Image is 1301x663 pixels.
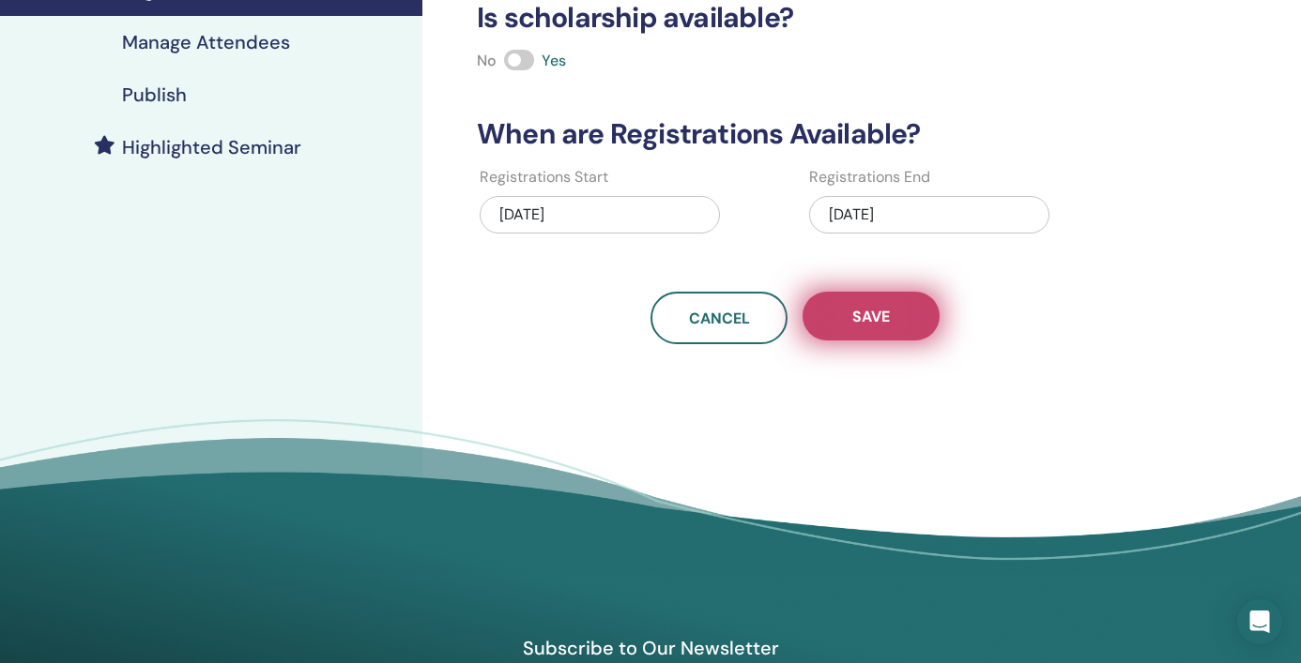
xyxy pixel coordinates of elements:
[852,307,890,326] span: Save
[803,292,940,340] button: Save
[466,117,1125,151] h3: When are Registrations Available?
[809,166,930,188] label: Registrations End
[477,51,497,70] span: No
[1237,599,1282,644] div: Open Intercom Messenger
[542,51,566,70] span: Yes
[434,636,867,660] h4: Subscribe to Our Newsletter
[122,136,301,158] h4: Highlighted Seminar
[480,166,608,188] label: Registrations Start
[480,196,720,234] div: [DATE]
[689,309,750,328] span: Cancel
[809,196,1049,234] div: [DATE]
[122,31,290,53] h4: Manage Attendees
[122,83,187,106] h4: Publish
[650,292,788,344] a: Cancel
[466,1,1125,35] h3: Is scholarship available?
